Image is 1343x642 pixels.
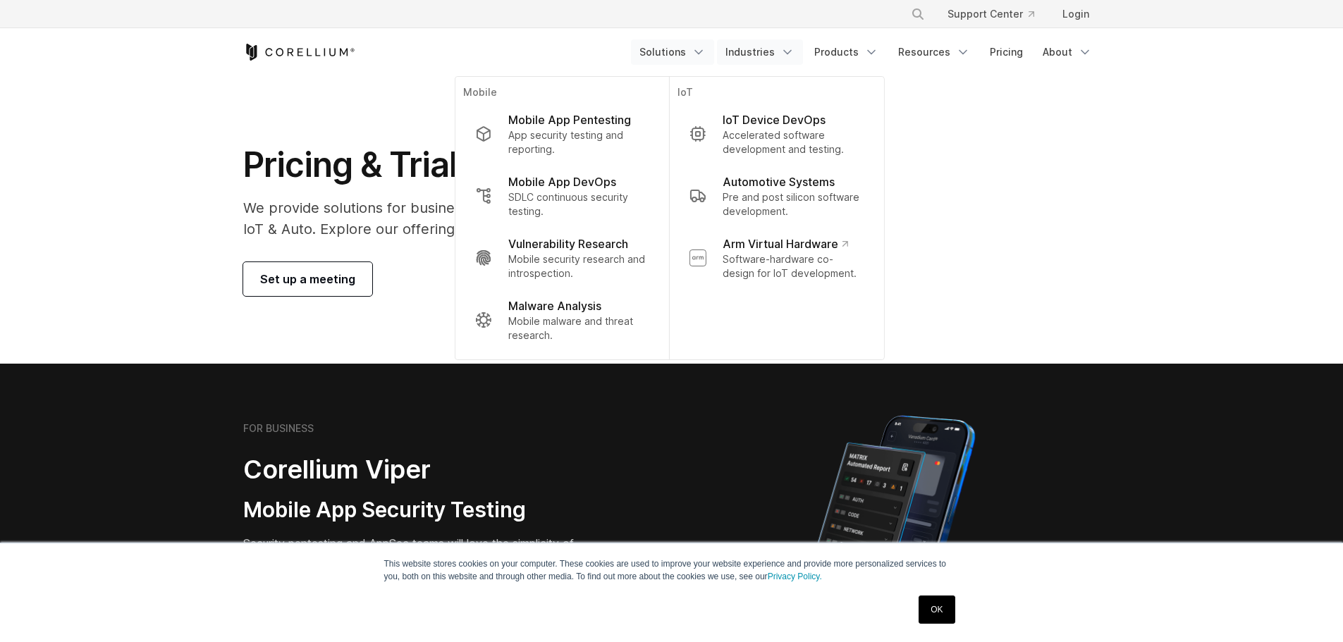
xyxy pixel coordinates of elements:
div: Navigation Menu [894,1,1100,27]
p: Pre and post silicon software development. [723,190,864,218]
p: Malware Analysis [508,297,601,314]
a: Vulnerability Research Mobile security research and introspection. [463,227,660,289]
a: Arm Virtual Hardware Software-hardware co-design for IoT development. [677,227,875,289]
a: Pricing [981,39,1031,65]
p: Security pentesting and AppSec teams will love the simplicity of automated report generation comb... [243,535,604,586]
a: Industries [717,39,803,65]
span: Set up a meeting [260,271,355,288]
a: About [1034,39,1100,65]
a: Privacy Policy. [768,572,822,581]
p: Mobile App DevOps [508,173,616,190]
a: Support Center [936,1,1045,27]
p: IoT Device DevOps [723,111,826,128]
p: Vulnerability Research [508,235,628,252]
a: Automotive Systems Pre and post silicon software development. [677,165,875,227]
a: Login [1051,1,1100,27]
p: This website stores cookies on your computer. These cookies are used to improve your website expe... [384,557,959,583]
a: Malware Analysis Mobile malware and threat research. [463,289,660,351]
h1: Pricing & Trials [243,144,805,186]
a: IoT Device DevOps Accelerated software development and testing. [677,103,875,165]
p: SDLC continuous security testing. [508,190,649,218]
p: Arm Virtual Hardware [723,235,847,252]
p: IoT [677,85,875,103]
p: Automotive Systems [723,173,835,190]
a: Solutions [631,39,714,65]
p: Software-hardware co-design for IoT development. [723,252,864,280]
h6: FOR BUSINESS [243,422,314,435]
h2: Corellium Viper [243,454,604,486]
a: Products [806,39,887,65]
p: Mobile [463,85,660,103]
a: Mobile App DevOps SDLC continuous security testing. [463,165,660,227]
button: Search [905,1,931,27]
p: Mobile App Pentesting [508,111,631,128]
a: OK [919,595,955,624]
p: Accelerated software development and testing. [723,128,864,156]
p: Mobile malware and threat research. [508,314,649,342]
a: Resources [890,39,979,65]
div: Navigation Menu [631,39,1100,65]
p: We provide solutions for businesses, research teams, community individuals, and IoT & Auto. Explo... [243,197,805,240]
p: Mobile security research and introspection. [508,252,649,280]
h3: Mobile App Security Testing [243,497,604,524]
p: App security testing and reporting. [508,128,649,156]
a: Corellium Home [243,44,355,61]
a: Mobile App Pentesting App security testing and reporting. [463,103,660,165]
a: Set up a meeting [243,262,372,296]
